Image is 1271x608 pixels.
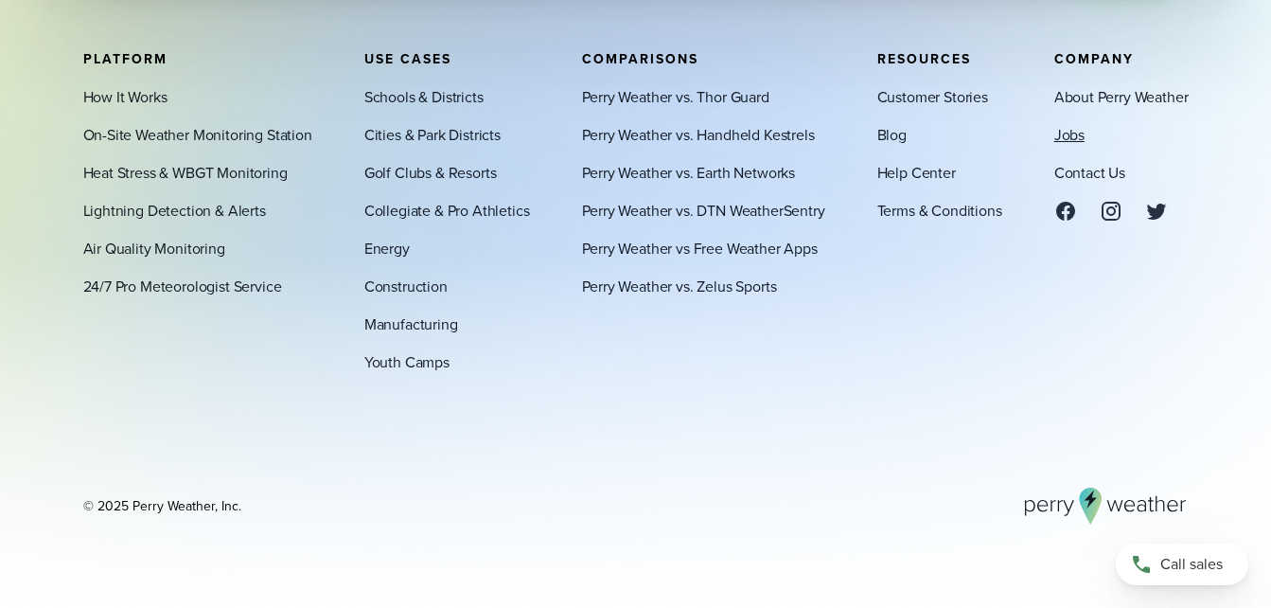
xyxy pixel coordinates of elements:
[83,85,168,108] a: How It Works
[1054,48,1134,68] span: Company
[582,275,777,297] a: Perry Weather vs. Zelus Sports
[877,161,956,184] a: Help Center
[364,161,497,184] a: Golf Clubs & Resorts
[1054,85,1189,108] a: About Perry Weather
[1054,161,1125,184] a: Contact Us
[1160,553,1223,576] span: Call sales
[364,85,484,108] a: Schools & Districts
[83,123,312,146] a: On-Site Weather Monitoring Station
[83,237,225,259] a: Air Quality Monitoring
[83,496,241,515] div: © 2025 Perry Weather, Inc.
[83,275,282,297] a: 24/7 Pro Meteorologist Service
[582,161,796,184] a: Perry Weather vs. Earth Networks
[1054,123,1085,146] a: Jobs
[582,85,769,108] a: Perry Weather vs. Thor Guard
[582,123,815,146] a: Perry Weather vs. Handheld Kestrels
[364,48,451,68] span: Use Cases
[582,48,698,68] span: Comparisons
[364,123,501,146] a: Cities & Park Districts
[364,275,448,297] a: Construction
[364,199,530,222] a: Collegiate & Pro Athletics
[83,161,288,184] a: Heat Stress & WBGT Monitoring
[877,123,907,146] a: Blog
[364,313,458,335] a: Manufacturing
[582,237,818,259] a: Perry Weather vs Free Weather Apps
[364,237,410,259] a: Energy
[877,48,971,68] span: Resources
[1116,544,1248,585] a: Call sales
[877,85,988,108] a: Customer Stories
[83,48,168,68] span: Platform
[364,350,450,373] a: Youth Camps
[582,199,825,222] a: Perry Weather vs. DTN WeatherSentry
[877,199,1002,222] a: Terms & Conditions
[83,199,266,222] a: Lightning Detection & Alerts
